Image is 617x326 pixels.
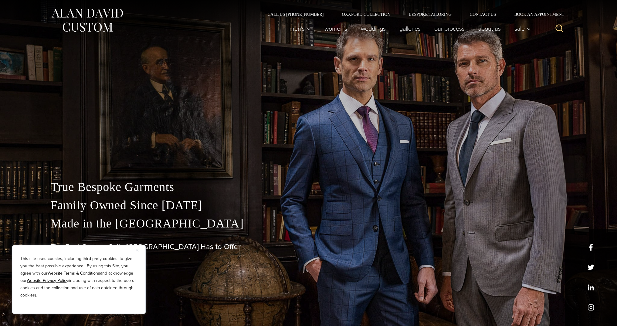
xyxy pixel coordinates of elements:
a: facebook [588,244,594,251]
p: True Bespoke Garments Family Owned Since [DATE] Made in the [GEOGRAPHIC_DATA] [51,178,567,233]
a: Book an Appointment [505,12,566,16]
a: Galleries [392,23,427,35]
a: Website Privacy Policy [27,277,68,284]
a: weddings [354,23,392,35]
a: Oxxford Collection [333,12,399,16]
img: Alan David Custom [51,7,124,34]
a: x/twitter [588,264,594,271]
a: Our Process [427,23,471,35]
span: Men’s [290,26,311,32]
a: About Us [471,23,507,35]
a: instagram [588,304,594,311]
img: Close [136,249,138,252]
span: Sale [514,26,531,32]
a: Call Us [PHONE_NUMBER] [259,12,333,16]
button: Close [136,247,143,254]
a: Women’s [317,23,354,35]
a: Website Terms & Conditions [48,270,100,276]
a: Contact Us [461,12,505,16]
nav: Primary Navigation [283,23,534,35]
h1: The Best Custom Suits [GEOGRAPHIC_DATA] Has to Offer [51,242,567,251]
a: linkedin [588,284,594,291]
button: View Search Form [552,21,567,36]
a: Bespoke Tailoring [399,12,460,16]
p: This site uses cookies, including third party cookies, to give you the best possible experience. ... [20,255,137,299]
nav: Secondary Navigation [259,12,567,16]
